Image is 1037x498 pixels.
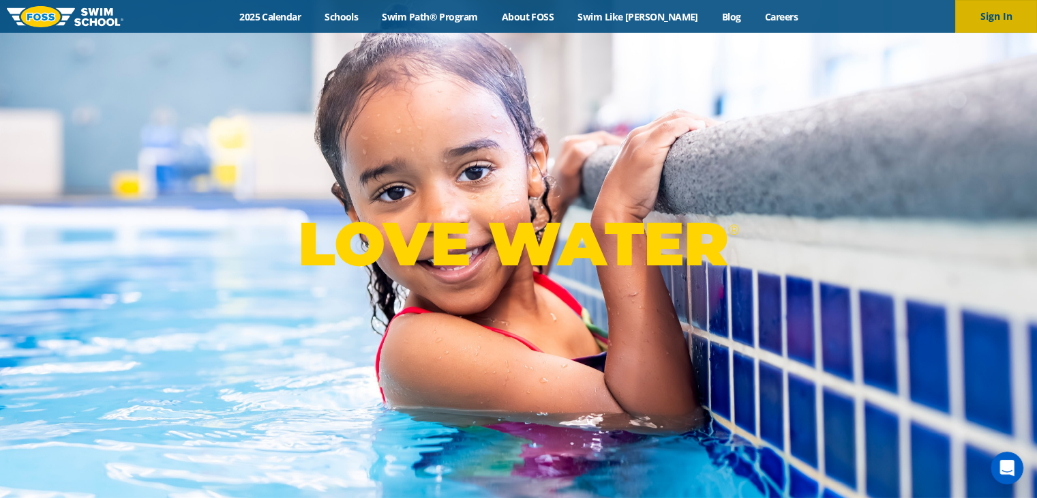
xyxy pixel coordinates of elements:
img: FOSS Swim School Logo [7,6,123,27]
sup: ® [728,221,739,238]
a: Careers [753,10,809,23]
a: About FOSS [490,10,566,23]
a: Swim Path® Program [370,10,490,23]
a: Swim Like [PERSON_NAME] [566,10,710,23]
a: Schools [313,10,370,23]
iframe: Intercom live chat [991,452,1023,484]
a: Blog [710,10,753,23]
a: 2025 Calendar [228,10,313,23]
p: LOVE WATER [298,207,739,280]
